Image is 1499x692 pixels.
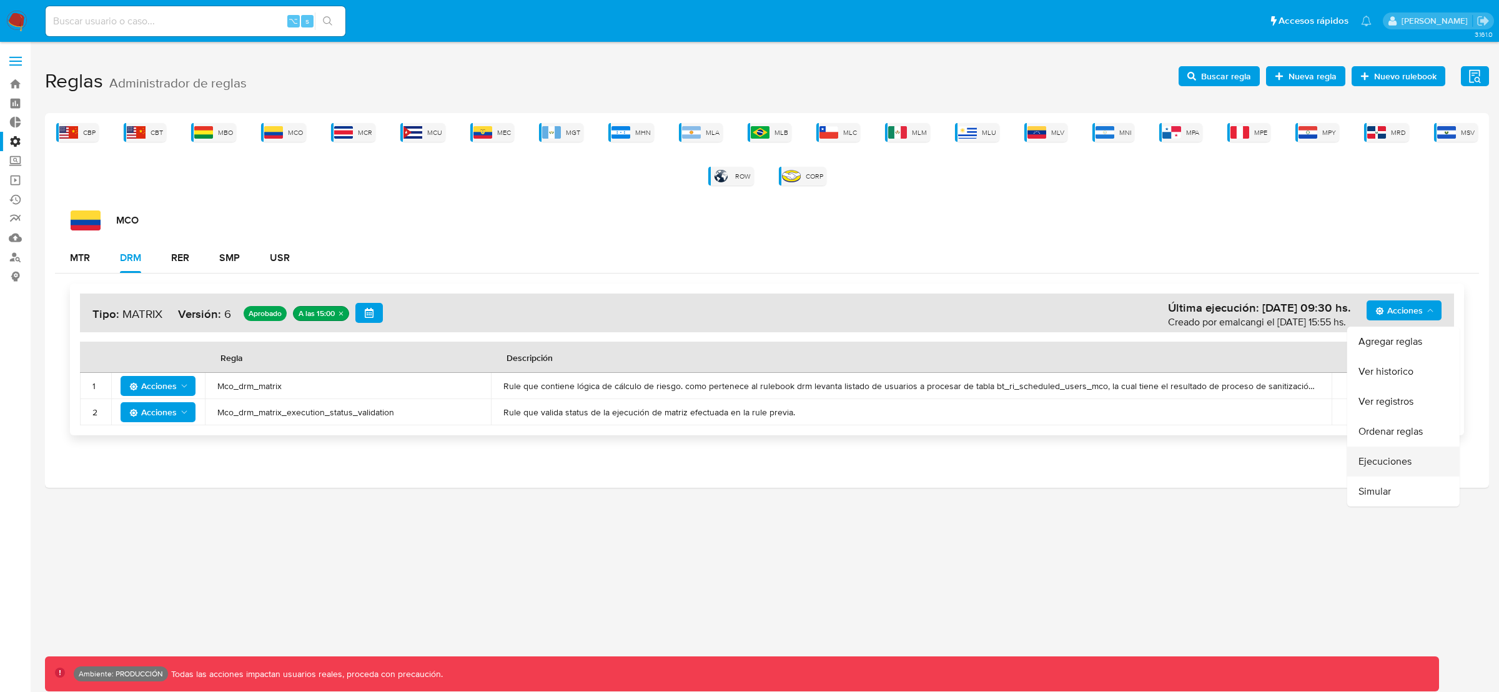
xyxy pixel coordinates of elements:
span: ⌥ [289,15,298,27]
span: s [305,15,309,27]
p: Todas las acciones impactan usuarios reales, proceda con precaución. [168,668,443,680]
p: david.garay@mercadolibre.com.co [1402,15,1472,27]
p: Ambiente: PRODUCCIÓN [79,671,163,676]
span: Accesos rápidos [1279,14,1348,27]
button: search-icon [315,12,340,30]
a: Salir [1477,14,1490,27]
input: Buscar usuario o caso... [46,13,345,29]
a: Notificaciones [1361,16,1372,26]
